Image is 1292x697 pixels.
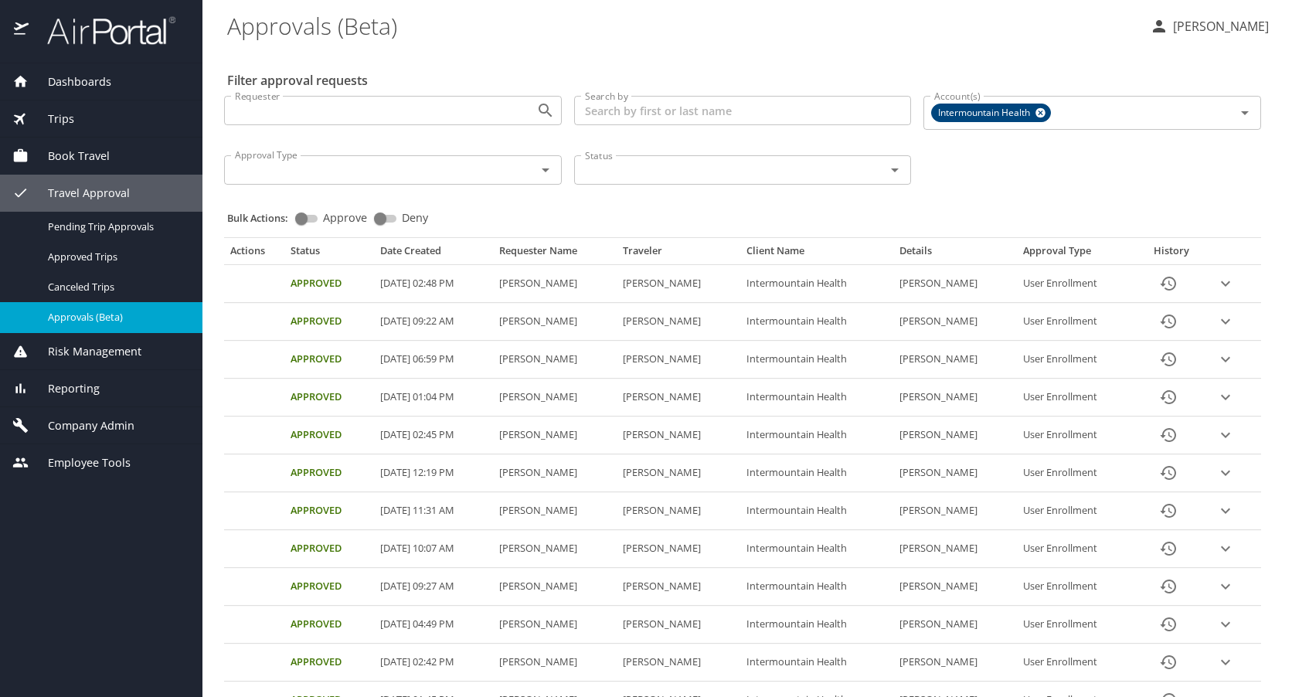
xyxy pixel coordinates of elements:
[1017,341,1136,379] td: User Enrollment
[740,341,893,379] td: Intermountain Health
[493,530,617,568] td: [PERSON_NAME]
[374,416,493,454] td: [DATE] 02:45 PM
[1017,530,1136,568] td: User Enrollment
[893,568,1017,606] td: [PERSON_NAME]
[617,530,740,568] td: [PERSON_NAME]
[493,244,617,264] th: Requester Name
[740,606,893,644] td: Intermountain Health
[29,148,110,165] span: Book Travel
[29,380,100,397] span: Reporting
[740,568,893,606] td: Intermountain Health
[29,343,141,360] span: Risk Management
[284,416,373,454] td: Approved
[284,568,373,606] td: Approved
[893,379,1017,416] td: [PERSON_NAME]
[1144,12,1275,40] button: [PERSON_NAME]
[29,185,130,202] span: Travel Approval
[374,454,493,492] td: [DATE] 12:19 PM
[1150,606,1187,643] button: History
[493,644,617,682] td: [PERSON_NAME]
[374,303,493,341] td: [DATE] 09:22 AM
[1214,386,1237,409] button: expand row
[1017,568,1136,606] td: User Enrollment
[1136,244,1207,264] th: History
[493,416,617,454] td: [PERSON_NAME]
[893,492,1017,530] td: [PERSON_NAME]
[893,341,1017,379] td: [PERSON_NAME]
[1150,341,1187,378] button: History
[535,100,556,121] button: Open
[617,265,740,303] td: [PERSON_NAME]
[1017,644,1136,682] td: User Enrollment
[1214,348,1237,371] button: expand row
[284,341,373,379] td: Approved
[1214,423,1237,447] button: expand row
[1150,644,1187,681] button: History
[1017,606,1136,644] td: User Enrollment
[402,212,428,223] span: Deny
[931,104,1051,122] div: Intermountain Health
[1214,310,1237,333] button: expand row
[617,568,740,606] td: [PERSON_NAME]
[574,96,912,125] input: Search by first or last name
[493,568,617,606] td: [PERSON_NAME]
[740,492,893,530] td: Intermountain Health
[740,644,893,682] td: Intermountain Health
[740,379,893,416] td: Intermountain Health
[893,606,1017,644] td: [PERSON_NAME]
[740,454,893,492] td: Intermountain Health
[1214,651,1237,674] button: expand row
[374,341,493,379] td: [DATE] 06:59 PM
[617,303,740,341] td: [PERSON_NAME]
[374,644,493,682] td: [DATE] 02:42 PM
[1150,492,1187,529] button: History
[284,303,373,341] td: Approved
[1214,461,1237,484] button: expand row
[893,244,1017,264] th: Details
[617,492,740,530] td: [PERSON_NAME]
[374,530,493,568] td: [DATE] 10:07 AM
[1214,575,1237,598] button: expand row
[1150,416,1187,454] button: History
[284,530,373,568] td: Approved
[617,341,740,379] td: [PERSON_NAME]
[535,159,556,181] button: Open
[227,68,368,93] h2: Filter approval requests
[1017,244,1136,264] th: Approval Type
[224,244,284,264] th: Actions
[29,110,74,127] span: Trips
[1234,102,1256,124] button: Open
[284,606,373,644] td: Approved
[1214,272,1237,295] button: expand row
[48,250,184,264] span: Approved Trips
[1150,530,1187,567] button: History
[374,568,493,606] td: [DATE] 09:27 AM
[1214,499,1237,522] button: expand row
[29,454,131,471] span: Employee Tools
[1150,379,1187,416] button: History
[1017,416,1136,454] td: User Enrollment
[740,530,893,568] td: Intermountain Health
[493,341,617,379] td: [PERSON_NAME]
[1214,613,1237,636] button: expand row
[1168,17,1269,36] p: [PERSON_NAME]
[893,454,1017,492] td: [PERSON_NAME]
[1150,454,1187,491] button: History
[893,644,1017,682] td: [PERSON_NAME]
[284,492,373,530] td: Approved
[1150,265,1187,302] button: History
[493,454,617,492] td: [PERSON_NAME]
[893,303,1017,341] td: [PERSON_NAME]
[617,416,740,454] td: [PERSON_NAME]
[48,219,184,234] span: Pending Trip Approvals
[14,15,30,46] img: icon-airportal.png
[740,303,893,341] td: Intermountain Health
[893,265,1017,303] td: [PERSON_NAME]
[493,492,617,530] td: [PERSON_NAME]
[1017,454,1136,492] td: User Enrollment
[1150,303,1187,340] button: History
[227,211,301,225] p: Bulk Actions:
[740,244,893,264] th: Client Name
[284,454,373,492] td: Approved
[284,244,373,264] th: Status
